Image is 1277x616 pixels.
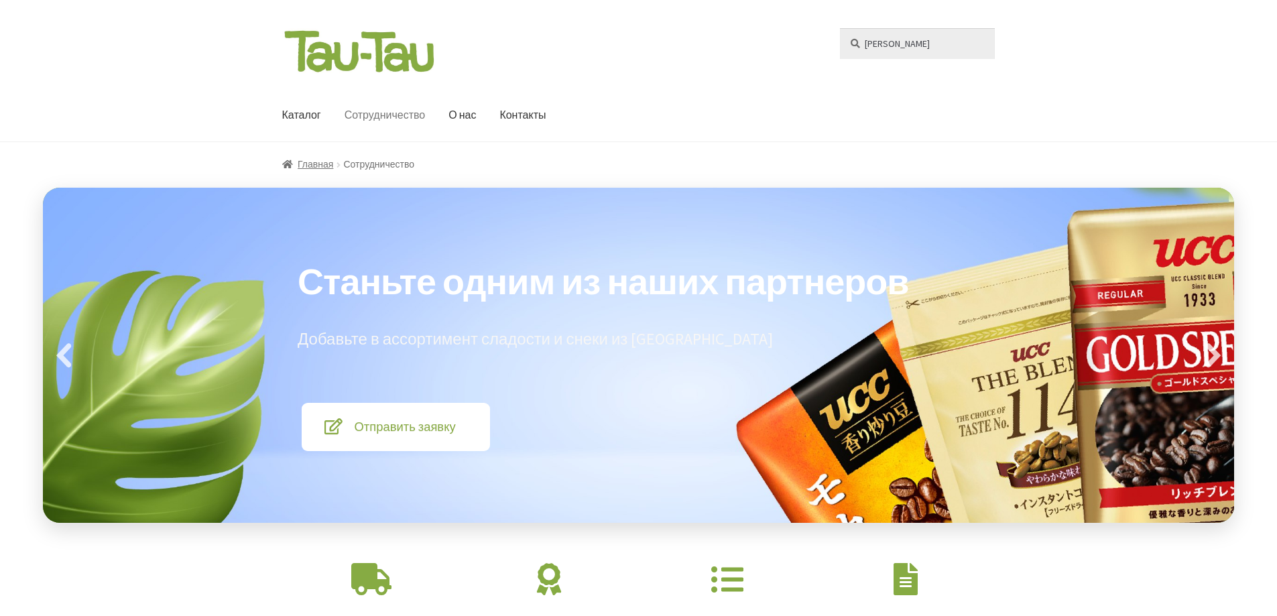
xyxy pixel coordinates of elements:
[1196,333,1231,377] a: следующий слайд
[707,559,747,599] div: Большой ассортимент
[282,157,995,172] nav: Сотрудничество
[529,559,569,599] div: Гарантия качества
[302,403,490,451] a: Отправить заявку
[298,326,979,353] p: Добавьте в ассортимент сладости и снеки из [GEOGRAPHIC_DATA]
[438,89,487,141] a: О нас
[46,333,81,377] a: предыдущий слайд
[282,158,334,170] a: Главная
[334,89,436,141] a: Сотрудничество
[355,419,456,434] span: Отправить заявку
[282,89,809,141] nav: Основное меню
[333,157,343,172] span: /
[271,89,332,141] a: Каталог
[886,559,926,599] div: Полная документация
[840,28,995,59] input: Поиск по товарам…
[282,28,436,74] img: Tau-Tau
[298,259,908,304] strong: Станьте одним из наших партнеров
[351,559,391,599] div: Доставка по всей России
[489,89,556,141] a: Контакты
